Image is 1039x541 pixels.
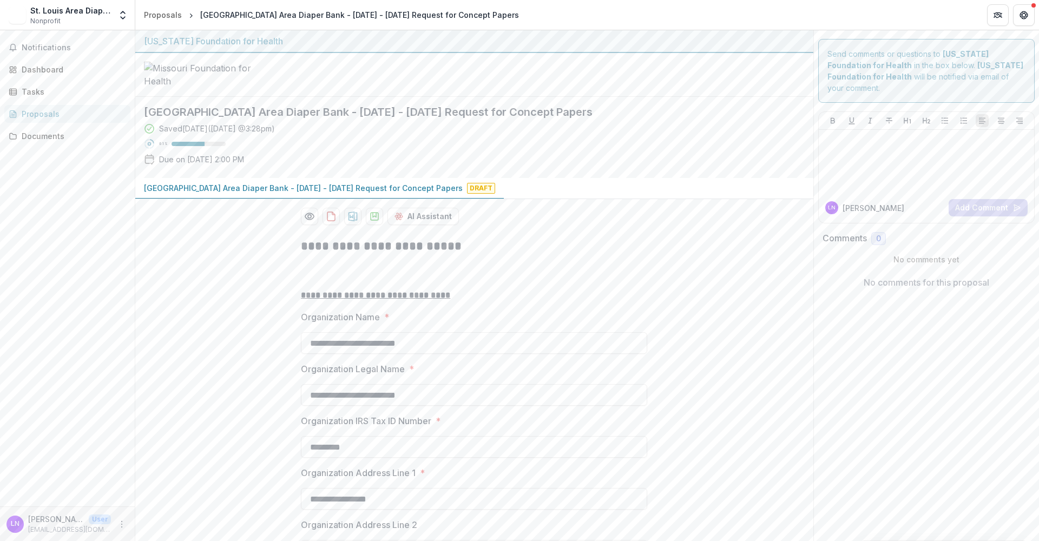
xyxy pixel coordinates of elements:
[876,234,881,243] span: 0
[826,114,839,127] button: Bold
[22,86,122,97] div: Tasks
[843,202,904,214] p: [PERSON_NAME]
[115,518,128,531] button: More
[9,6,26,24] img: St. Louis Area Diaper Bank
[4,127,130,145] a: Documents
[828,205,836,210] div: Lee Nave
[22,64,122,75] div: Dashboard
[823,254,1031,265] p: No comments yet
[864,276,989,289] p: No comments for this proposal
[1013,4,1035,26] button: Get Help
[4,105,130,123] a: Proposals
[920,114,933,127] button: Heading 2
[301,362,405,375] p: Organization Legal Name
[883,114,896,127] button: Strike
[30,16,61,26] span: Nonprofit
[845,114,858,127] button: Underline
[823,233,867,243] h2: Comments
[144,9,182,21] div: Proposals
[864,114,877,127] button: Italicize
[144,105,787,118] h2: [GEOGRAPHIC_DATA] Area Diaper Bank - [DATE] - [DATE] Request for Concept Papers
[387,208,459,225] button: AI Assistant
[144,62,252,88] img: Missouri Foundation for Health
[89,514,111,524] p: User
[144,182,463,194] p: [GEOGRAPHIC_DATA] Area Diaper Bank - [DATE] - [DATE] Request for Concept Papers
[159,123,275,134] div: Saved [DATE] ( [DATE] @ 3:28pm )
[22,108,122,120] div: Proposals
[4,61,130,78] a: Dashboard
[159,154,244,165] p: Due on [DATE] 2:00 PM
[976,114,989,127] button: Align Left
[366,208,383,225] button: download-proposal
[344,208,361,225] button: download-proposal
[144,35,805,48] div: [US_STATE] Foundation for Health
[28,525,111,535] p: [EMAIL_ADDRESS][DOMAIN_NAME]
[987,4,1009,26] button: Partners
[30,5,111,16] div: St. Louis Area Diaper Bank
[4,83,130,101] a: Tasks
[140,7,186,23] a: Proposals
[22,43,126,52] span: Notifications
[467,183,495,194] span: Draft
[938,114,951,127] button: Bullet List
[301,518,417,531] p: Organization Address Line 2
[115,4,130,26] button: Open entity switcher
[159,140,167,148] p: 61 %
[949,199,1028,216] button: Add Comment
[22,130,122,142] div: Documents
[301,311,380,324] p: Organization Name
[901,114,914,127] button: Heading 1
[818,39,1035,103] div: Send comments or questions to in the box below. will be notified via email of your comment.
[957,114,970,127] button: Ordered List
[1013,114,1026,127] button: Align Right
[11,520,19,527] div: Lee Nave
[140,7,523,23] nav: breadcrumb
[301,414,431,427] p: Organization IRS Tax ID Number
[995,114,1008,127] button: Align Center
[301,208,318,225] button: Preview 888526e7-3d62-45ac-a359-6230d445c021-0.pdf
[28,513,84,525] p: [PERSON_NAME]
[4,39,130,56] button: Notifications
[301,466,416,479] p: Organization Address Line 1
[323,208,340,225] button: download-proposal
[200,9,519,21] div: [GEOGRAPHIC_DATA] Area Diaper Bank - [DATE] - [DATE] Request for Concept Papers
